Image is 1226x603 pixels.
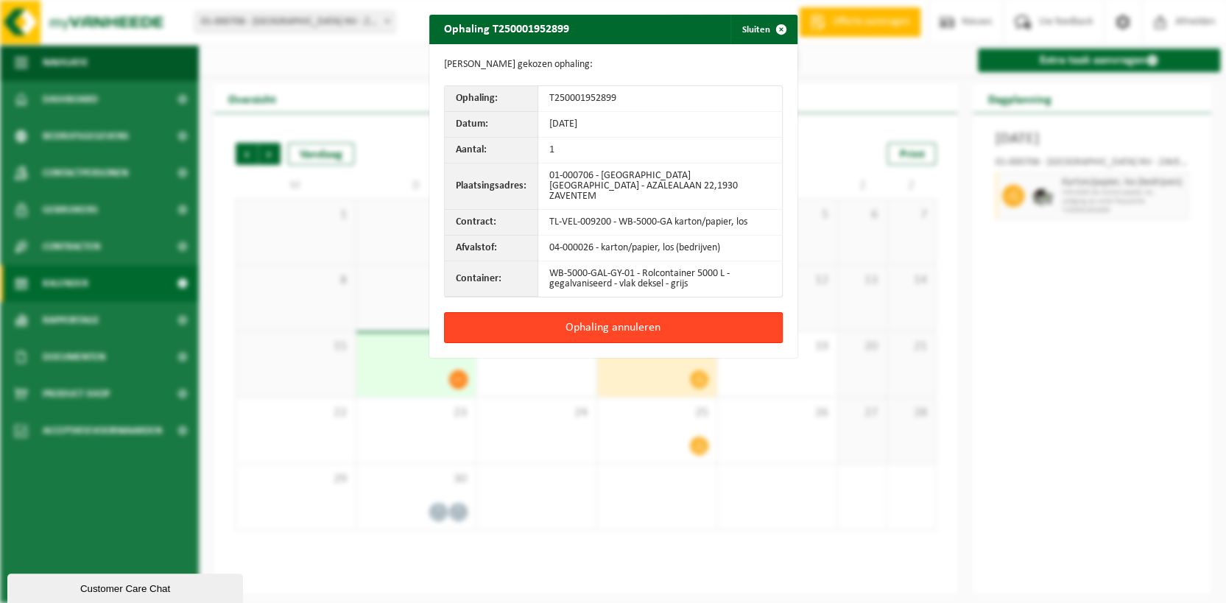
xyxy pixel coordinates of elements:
td: [DATE] [538,112,782,138]
td: 04-000026 - karton/papier, los (bedrijven) [538,236,782,261]
td: TL-VEL-009200 - WB-5000-GA karton/papier, los [538,210,782,236]
th: Contract: [445,210,538,236]
th: Container: [445,261,538,297]
th: Aantal: [445,138,538,163]
td: 1 [538,138,782,163]
button: Sluiten [730,15,796,44]
td: T250001952899 [538,86,782,112]
th: Afvalstof: [445,236,538,261]
button: Ophaling annuleren [444,312,783,343]
td: 01-000706 - [GEOGRAPHIC_DATA] [GEOGRAPHIC_DATA] - AZALEALAAN 22,1930 ZAVENTEM [538,163,782,210]
p: [PERSON_NAME] gekozen ophaling: [444,59,783,71]
h2: Ophaling T250001952899 [429,15,584,43]
th: Datum: [445,112,538,138]
td: WB-5000-GAL-GY-01 - Rolcontainer 5000 L - gegalvaniseerd - vlak deksel - grijs [538,261,782,297]
th: Plaatsingsadres: [445,163,538,210]
th: Ophaling: [445,86,538,112]
iframe: chat widget [7,571,246,603]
